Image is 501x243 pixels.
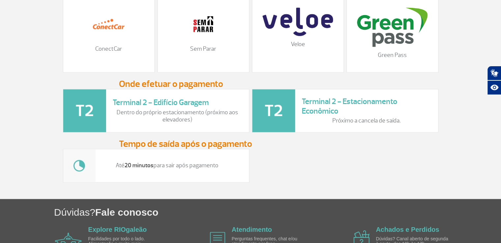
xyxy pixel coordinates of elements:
[232,226,272,233] a: Atendimento
[119,79,382,89] h3: Onde efetuar o pagamento
[95,207,158,218] span: Fale conosco
[54,205,501,219] h1: Dúvidas?
[357,8,427,47] img: download%20%2816%29.png
[302,97,431,116] h3: Terminal 2 - Estacionamento Econômico
[70,45,148,53] p: ConectCar
[164,45,242,53] p: Sem Parar
[88,226,147,233] a: Explore RIOgaleão
[353,52,431,59] p: Green Pass
[376,226,439,233] a: Achados e Perdidos
[263,8,333,36] img: veloe-logo-1%20%281%29.png
[187,8,220,40] img: 11.png
[487,66,501,80] button: Abrir tradutor de língua de sinais.
[102,162,232,169] p: Até para sair após pagamento
[487,80,501,95] button: Abrir recursos assistivos.
[113,98,242,107] h3: Terminal 2 - Edifício Garagem
[252,89,295,132] img: t2-icone.png
[119,139,382,149] h3: Tempo de saída após o pagamento
[113,109,242,123] p: Dentro do próprio estacionamento (próximo aos elevadores)
[259,41,337,48] p: Veloe
[92,8,125,40] img: 12.png
[63,89,106,132] img: t2-icone.png
[302,117,431,124] p: Próximo a cancela de saída.
[125,162,153,169] strong: 20 minutos
[487,66,501,95] div: Plugin de acessibilidade da Hand Talk.
[63,149,96,182] img: tempo.jpg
